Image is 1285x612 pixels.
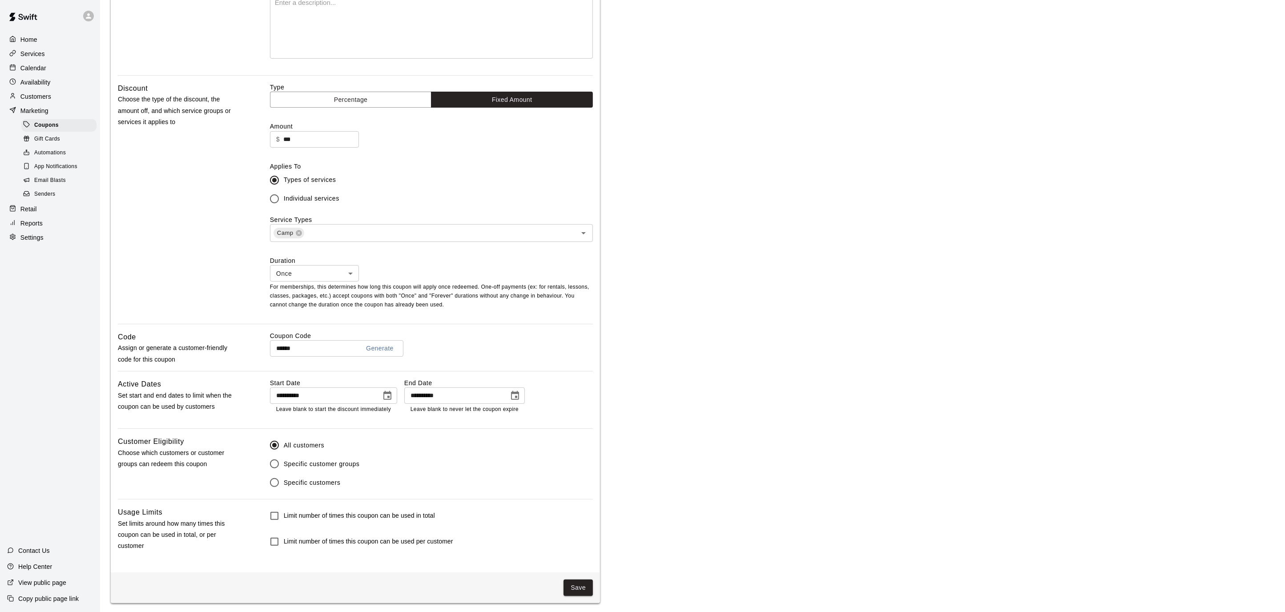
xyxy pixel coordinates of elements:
a: Services [7,47,93,60]
label: Type [270,83,593,92]
span: Specific customer groups [284,459,360,469]
p: Leave blank to start the discount immediately [276,405,391,414]
a: App Notifications [21,160,100,174]
a: Gift Cards [21,132,100,146]
p: Set start and end dates to limit when the coupon can be used by customers [118,390,242,412]
h6: Usage Limits [118,507,162,518]
p: Services [20,49,45,58]
a: Marketing [7,104,93,117]
span: Email Blasts [34,176,66,185]
p: Set limits around how many times this coupon can be used in total, or per customer [118,518,242,552]
label: Start Date [270,378,397,387]
span: Coupons [34,121,59,130]
p: Retail [20,205,37,213]
span: All customers [284,441,324,450]
a: Email Blasts [21,174,100,188]
span: Senders [34,190,56,199]
h6: Limit number of times this coupon can be used in total [284,511,435,521]
p: Choose the type of the discount, the amount off, and which service groups or services it applies to [118,94,242,128]
span: Camp [274,229,297,238]
h6: Active Dates [118,378,161,390]
p: Help Center [18,562,52,571]
div: Email Blasts [21,174,97,187]
a: Availability [7,76,93,89]
button: Fixed Amount [431,92,593,108]
p: Home [20,35,37,44]
p: For memberships, this determines how long this coupon will apply once redeemed. One-off payments ... [270,283,593,310]
p: Calendar [20,64,46,72]
span: Automations [34,149,66,157]
p: Assign or generate a customer-friendly code for this coupon [118,342,242,365]
p: Customers [20,92,51,101]
label: Duration [270,256,593,265]
label: Applies To [270,162,593,171]
a: Home [7,33,93,46]
span: Individual services [284,194,339,203]
div: Senders [21,188,97,201]
a: Automations [21,146,100,160]
p: Leave blank to never let the coupon expire [411,405,519,414]
label: End Date [404,378,525,387]
p: Contact Us [18,546,50,555]
p: Settings [20,233,44,242]
div: Camp [274,228,304,238]
button: Generate [363,340,397,357]
p: Copy public page link [18,594,79,603]
div: Gift Cards [21,133,97,145]
div: Coupons [21,119,97,132]
label: Service Types [270,216,312,223]
div: Once [270,265,359,282]
button: Choose date, selected date is Aug 13, 2025 [506,387,524,405]
span: App Notifications [34,162,77,171]
h6: Limit number of times this coupon can be used per customer [284,537,453,547]
p: Choose which customers or customer groups can redeem this coupon [118,447,242,470]
p: Marketing [20,106,48,115]
a: Senders [21,188,100,201]
a: Settings [7,231,93,244]
button: Open [577,227,590,239]
p: $ [276,135,280,144]
p: Availability [20,78,51,87]
button: Save [564,580,593,596]
a: Calendar [7,61,93,75]
label: Coupon Code [270,331,593,340]
label: Amount [270,122,593,131]
a: Retail [7,202,93,216]
span: Specific customers [284,478,341,487]
p: Reports [20,219,43,228]
button: Choose date, selected date is Aug 12, 2025 [379,387,396,405]
span: Gift Cards [34,135,60,144]
div: Automations [21,147,97,159]
h6: Discount [118,83,148,94]
a: Reports [7,217,93,230]
h6: Code [118,331,136,343]
p: View public page [18,578,66,587]
h6: Customer Eligibility [118,436,184,447]
a: Customers [7,90,93,103]
span: Types of services [284,175,336,185]
button: Percentage [270,92,432,108]
a: Coupons [21,118,100,132]
div: App Notifications [21,161,97,173]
